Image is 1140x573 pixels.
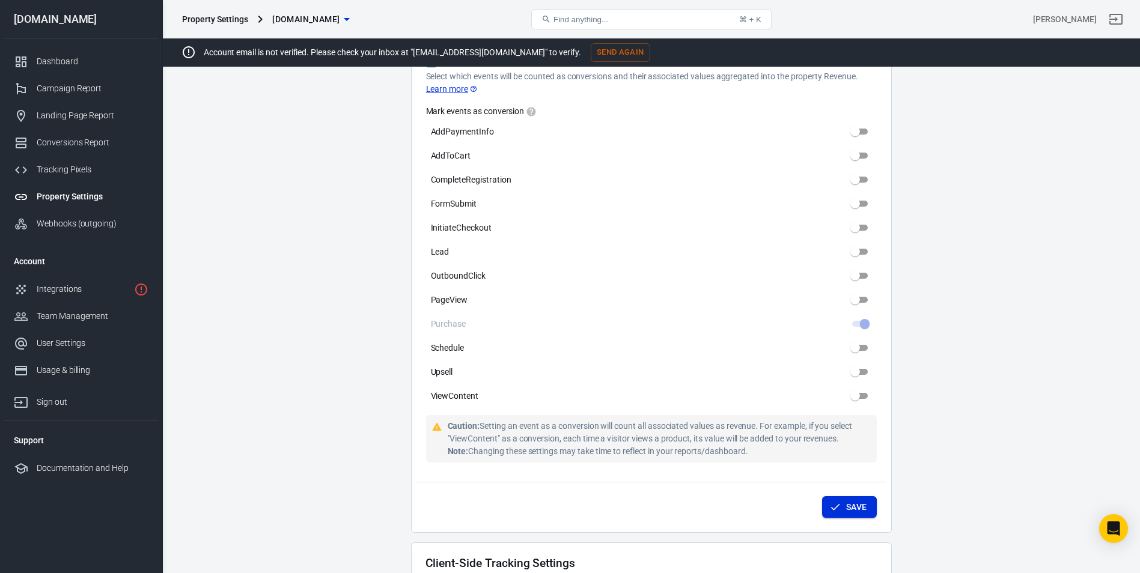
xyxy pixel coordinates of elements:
a: Tracking Pixels [4,156,158,183]
span: Purchase [431,318,466,330]
a: Sign out [1102,5,1130,34]
a: Learn more [426,83,478,95]
button: Save [822,496,877,518]
a: Integrations [4,276,158,303]
div: Team Management [37,310,148,323]
div: Setting an event as a conversion will count all associated values as revenue. For example, if you... [448,420,872,458]
div: Property Settings [182,13,248,25]
div: Integrations [37,283,129,296]
div: Dashboard [37,55,148,68]
div: Documentation and Help [37,462,148,474]
a: Team Management [4,303,158,330]
span: AddPaymentInfo [431,126,494,138]
div: Open Intercom Messenger [1099,514,1128,543]
span: CompleteRegistration [431,174,511,186]
div: Campaign Report [37,82,148,95]
svg: 1 networks not verified yet [134,282,148,297]
span: Schedule [431,342,465,354]
svg: Enable toggles for events you want to track as conversions, such as purchases. These are key acti... [526,106,537,117]
label: Mark events as conversion [426,105,877,117]
span: thetrustedshopper.com [272,12,340,27]
a: Landing Page Report [4,102,158,129]
div: [DOMAIN_NAME] [4,14,158,25]
div: Tracking Pixels [37,163,148,176]
div: Conversions Report [37,136,148,149]
div: Webhooks (outgoing) [37,217,148,230]
a: Sign out [4,384,158,416]
span: Find anything... [553,15,608,24]
div: Usage & billing [37,364,148,377]
span: ViewContent [431,390,478,402]
a: Dashboard [4,48,158,75]
button: [DOMAIN_NAME] [267,8,354,31]
a: Webhooks (outgoing) [4,210,158,237]
div: Landing Page Report [37,109,148,122]
strong: Note: [448,446,469,456]
span: FormSubmit [431,198,477,210]
div: Property Settings [37,190,148,203]
a: Usage & billing [4,357,158,384]
div: User Settings [37,337,148,350]
span: Upsell [431,366,453,378]
h2: Client-Side Tracking Settings [425,557,576,569]
span: AddToCart [431,150,471,162]
a: User Settings [4,330,158,357]
button: Find anything...⌘ + K [531,9,772,29]
div: ⌘ + K [739,15,761,24]
p: Select which events will be counted as conversions and their associated values aggregated into th... [426,70,877,95]
span: PageView [431,294,468,306]
a: Campaign Report [4,75,158,102]
div: Account id: XkYO6gt3 [1033,13,1097,26]
div: Sign out [37,396,148,408]
a: Property Settings [4,183,158,210]
strong: Caution: [448,421,480,431]
span: Lead [431,246,450,258]
span: InitiateCheckout [431,222,492,234]
span: OutboundClick [431,270,486,282]
li: Account [4,247,158,276]
li: Support [4,426,158,455]
a: Conversions Report [4,129,158,156]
